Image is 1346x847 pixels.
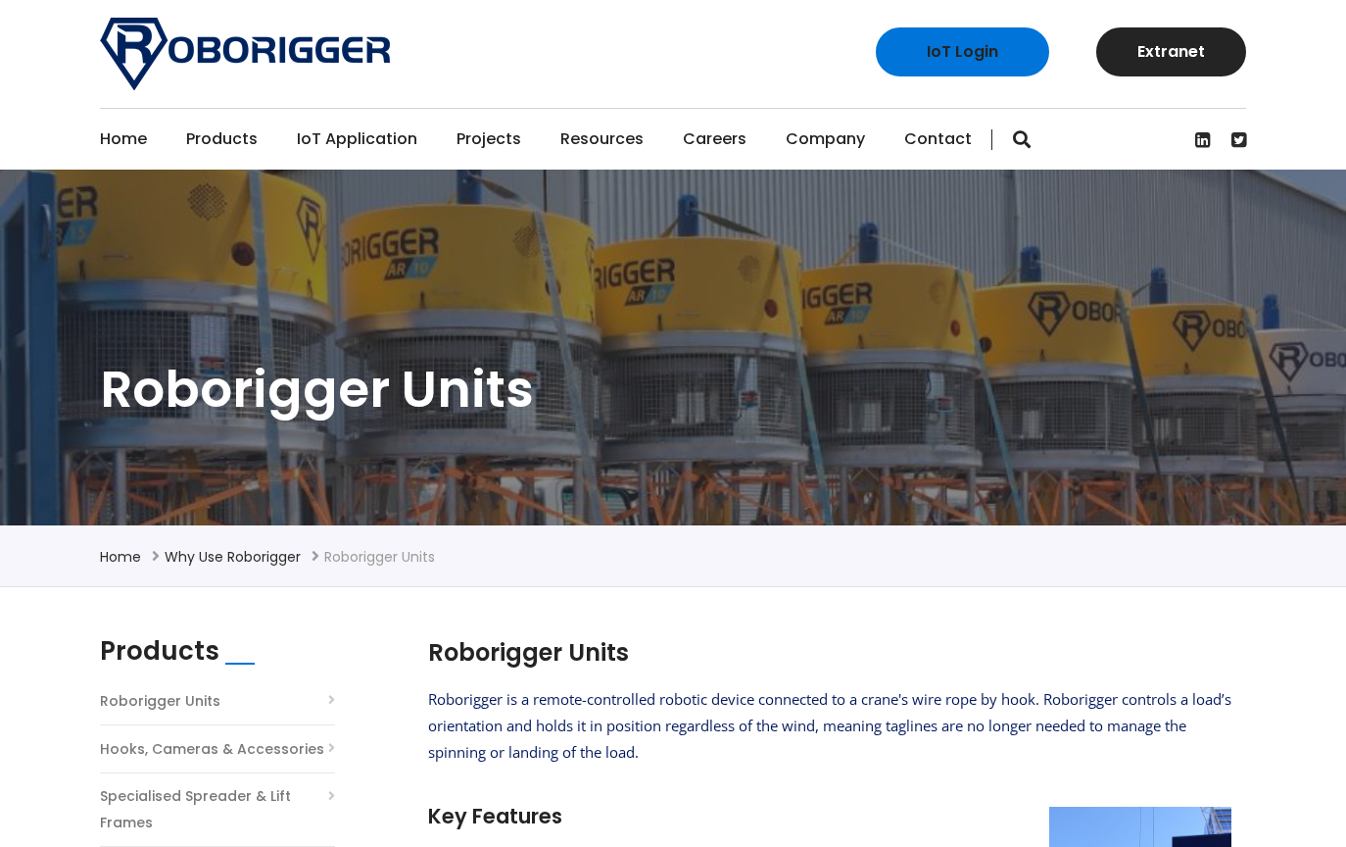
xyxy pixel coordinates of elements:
a: IoT Application [297,109,417,170]
a: Contact [904,109,972,170]
a: Extranet [1096,27,1246,76]
a: Home [100,547,141,567]
h1: Roborigger Units [100,356,1246,423]
img: Roborigger [100,18,390,90]
a: Company [786,109,865,170]
a: Specialised Spreader & Lift Frames [100,783,335,836]
a: Roborigger Units [100,688,220,715]
a: Careers [683,109,746,170]
a: Hooks, Cameras & Accessories [100,736,324,763]
a: Resources [560,109,644,170]
h3: Key Features [428,802,1231,830]
a: Why use Roborigger [165,547,301,567]
li: Roborigger Units [324,545,435,569]
a: IoT Login [876,27,1049,76]
a: Projects [457,109,521,170]
h2: Roborigger Units [428,636,1231,670]
a: Home [100,109,147,170]
a: Products [186,109,258,170]
span: Roborigger is a remote-controlled robotic device connected to a crane's wire rope by hook. Robori... [428,689,1231,762]
h2: Products [100,636,219,667]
